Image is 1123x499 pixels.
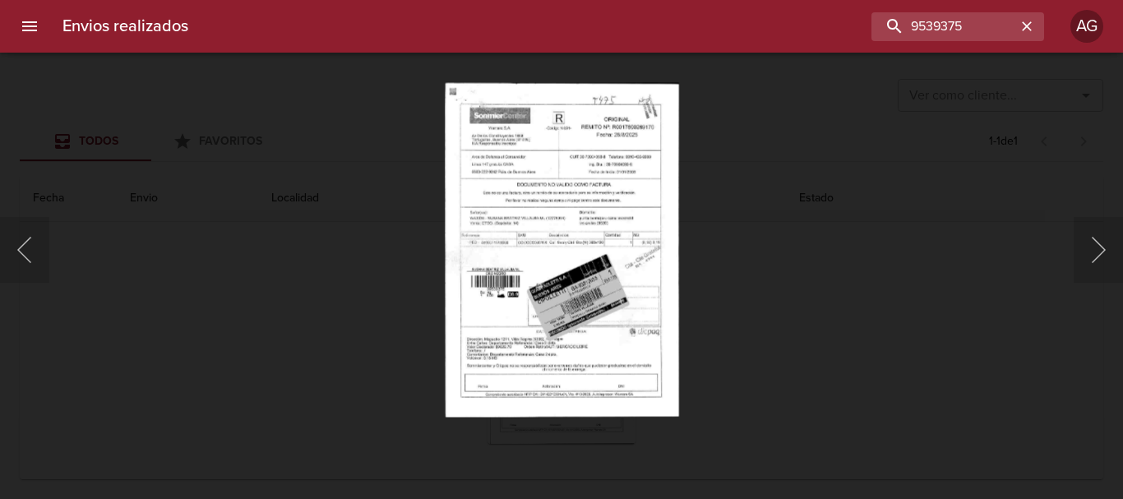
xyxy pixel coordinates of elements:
[1070,10,1103,43] div: AG
[62,13,188,39] h6: Envios realizados
[1074,217,1123,283] button: Siguiente
[1070,10,1103,43] div: Abrir información de usuario
[871,12,1016,41] input: buscar
[10,7,49,46] button: menu
[445,82,679,417] img: Image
